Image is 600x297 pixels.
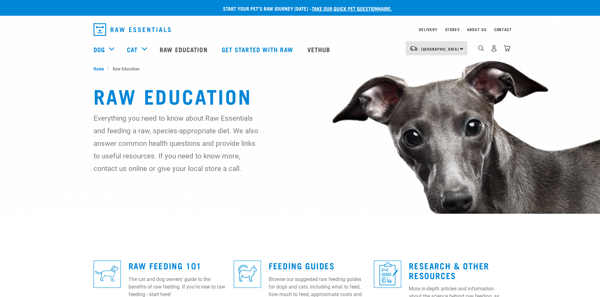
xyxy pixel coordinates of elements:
[467,28,486,30] a: About Us
[94,45,105,54] a: Dog
[94,84,507,107] h1: Raw Education
[234,261,261,288] img: re-icons-cat2-sq-blue.png
[94,261,121,288] img: re-icons-dog3-sq-blue.png
[129,263,202,268] a: Raw Feeding 101
[409,46,418,51] img: van-moving.png
[478,45,484,51] img: home-icon-1@2x.png
[301,37,338,62] a: Vethub
[89,21,512,38] nav: dropdown navigation
[94,65,507,72] nav: breadcrumbs
[494,28,512,30] a: Contact
[504,45,510,52] img: home-icon@2x.png
[491,45,497,52] img: user.png
[269,263,334,268] a: Feeding Guides
[94,23,171,36] img: Raw Essentials Logo
[419,28,437,30] a: Delivery
[421,48,459,50] span: [GEOGRAPHIC_DATA]
[94,65,104,72] span: Home
[445,28,460,30] a: Stores
[127,45,138,54] a: Cat
[409,263,489,278] a: Research & Other Resources
[94,112,259,175] p: Everything you need to know about Raw Essentials and feeding a raw, species-appropriate diet. We ...
[153,37,215,62] a: Raw Education
[312,7,392,10] a: take our quick pet questionnaire.
[215,37,301,62] a: Get started with Raw
[374,261,401,288] img: re-icons-healthcheck1-sq-blue.png
[94,65,107,72] a: Home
